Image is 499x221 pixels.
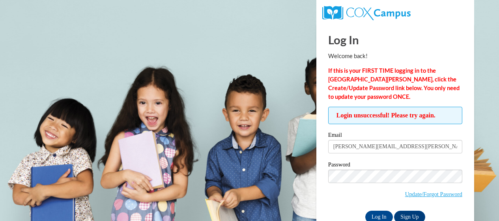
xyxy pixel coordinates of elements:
[328,132,462,140] label: Email
[328,32,462,48] h1: Log In
[405,191,462,197] a: Update/Forgot Password
[328,52,462,60] p: Welcome back!
[328,107,462,124] span: Login unsuccessful! Please try again.
[328,67,460,100] strong: If this is your FIRST TIME logging in to the [GEOGRAPHIC_DATA][PERSON_NAME], click the Create/Upd...
[328,162,462,170] label: Password
[322,6,411,20] img: COX Campus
